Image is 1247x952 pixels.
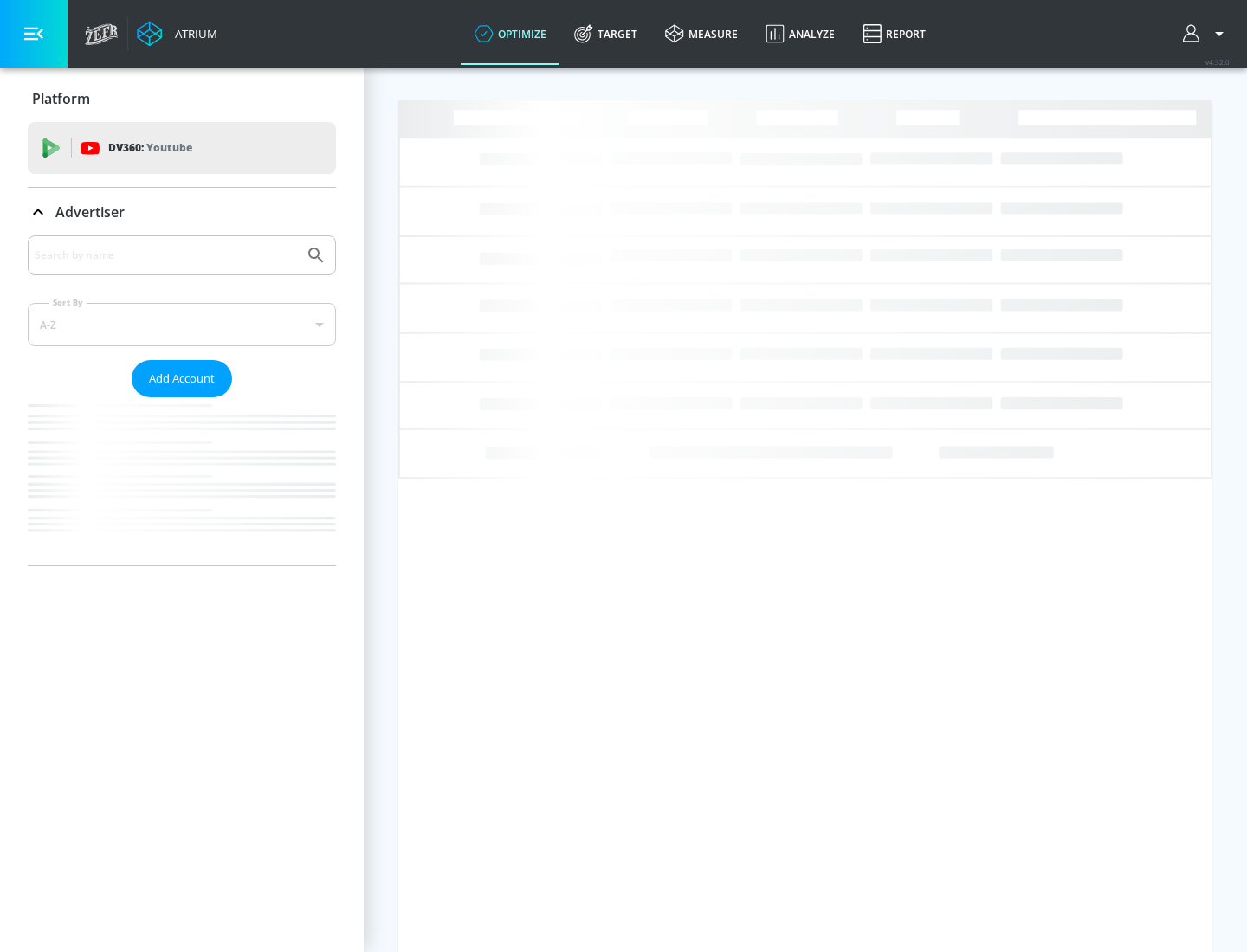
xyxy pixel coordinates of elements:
a: Report [849,3,940,65]
p: DV360: [108,138,192,158]
p: Youtube [146,138,192,157]
p: Advertiser [55,203,125,222]
div: DV360: Youtube [28,122,336,174]
a: Analyze [752,3,849,65]
a: measure [651,3,752,65]
span: v 4.32.0 [1205,57,1230,67]
a: Atrium [137,21,217,47]
span: Add Account [149,369,215,389]
button: Add Account [132,360,232,397]
div: Advertiser [28,235,336,565]
div: Platform [28,74,336,123]
div: Atrium [168,26,217,42]
label: Sort By [49,297,87,308]
p: Platform [32,89,90,108]
nav: list of Advertiser [28,397,336,565]
input: Search by name [35,244,297,267]
a: optimize [461,3,560,65]
div: Advertiser [28,188,336,236]
div: A-Z [28,303,336,346]
a: Target [560,3,651,65]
